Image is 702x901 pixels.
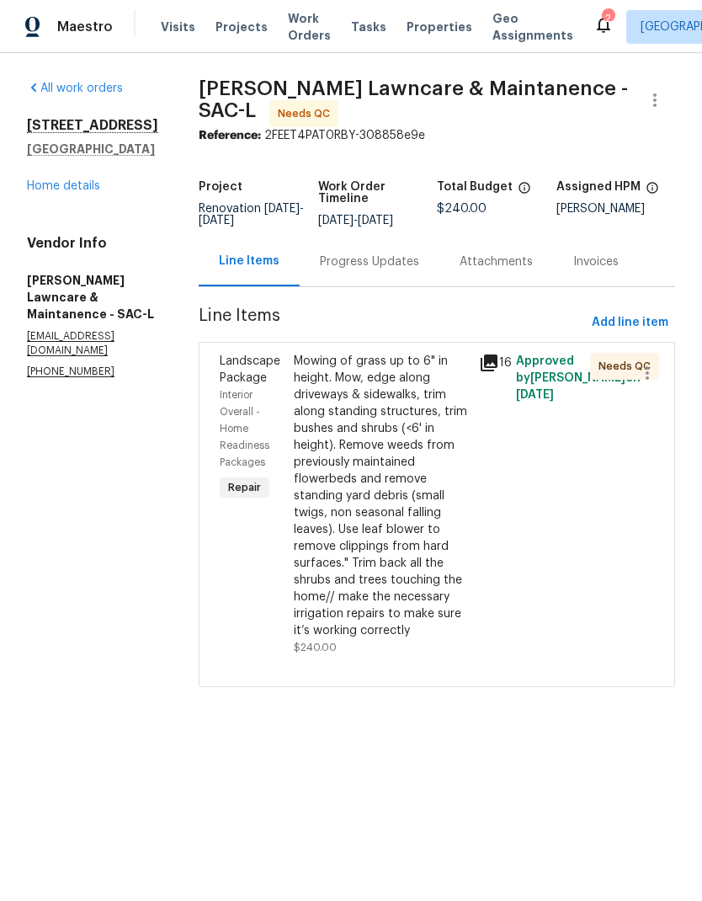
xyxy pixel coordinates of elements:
span: [PERSON_NAME] Lawncare & Maintanence - SAC-L [199,78,628,120]
span: Geo Assignments [492,10,573,44]
h5: [PERSON_NAME] Lawncare & Maintanence - SAC-L [27,272,158,323]
h5: Project [199,181,242,193]
a: All work orders [27,83,123,94]
span: - [318,215,393,227]
span: Maestro [57,19,113,35]
span: [DATE] [358,215,393,227]
h5: Assigned HPM [556,181,641,193]
button: Add line item [585,307,675,339]
span: $240.00 [294,642,337,653]
b: Reference: [199,130,261,141]
div: [PERSON_NAME] [556,203,676,215]
span: Work Orders [288,10,331,44]
span: Needs QC [278,105,337,122]
span: Renovation [199,203,304,227]
span: Interior Overall - Home Readiness Packages [220,390,269,467]
div: Progress Updates [320,253,419,270]
div: 16 [479,353,506,373]
div: Attachments [460,253,533,270]
span: Landscape Package [220,355,280,384]
span: [DATE] [516,389,554,401]
span: Properties [407,19,472,35]
span: - [199,203,304,227]
span: The total cost of line items that have been proposed by Opendoor. This sum includes line items th... [518,181,531,203]
h5: Total Budget [437,181,513,193]
span: Needs QC [598,358,657,375]
span: The hpm assigned to this work order. [646,181,659,203]
div: Mowing of grass up to 6" in height. Mow, edge along driveways & sidewalks, trim along standing st... [294,353,469,639]
div: 2FEET4PAT0RBY-308858e9e [199,127,675,144]
span: $240.00 [437,203,487,215]
span: [DATE] [264,203,300,215]
span: [DATE] [199,215,234,227]
span: Line Items [199,307,585,339]
span: Tasks [351,21,386,33]
h5: Work Order Timeline [318,181,438,205]
div: 2 [602,10,614,27]
span: Projects [215,19,268,35]
span: [DATE] [318,215,354,227]
span: Add line item [592,312,668,333]
div: Line Items [219,253,279,269]
span: Visits [161,19,195,35]
span: Repair [221,479,268,496]
div: Invoices [573,253,619,270]
h4: Vendor Info [27,235,158,252]
span: Approved by [PERSON_NAME] on [516,355,641,401]
a: Home details [27,180,100,192]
